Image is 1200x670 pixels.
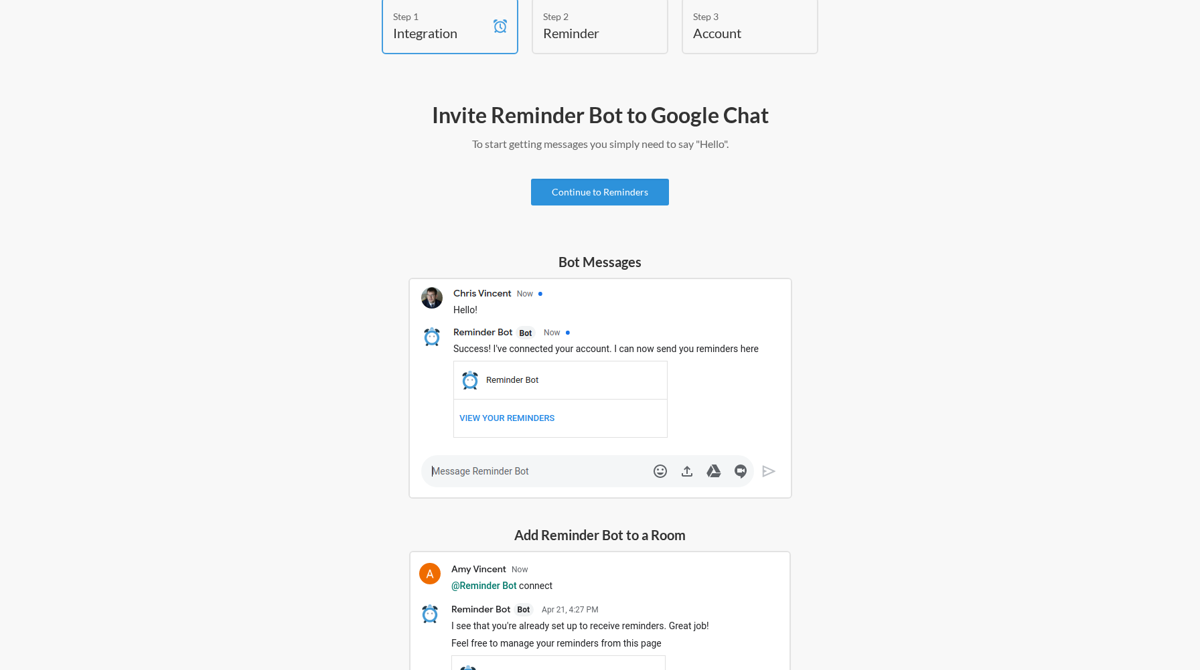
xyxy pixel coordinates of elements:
h5: Add Reminder Bot to a Room [409,525,791,544]
h4: Reminder [543,23,637,42]
h2: Invite Reminder Bot to Google Chat [212,101,988,129]
div: Step 2 [543,9,637,23]
h5: Bot Messages [408,252,792,271]
div: Step 3 [693,9,787,23]
h4: Account [693,23,787,42]
a: Continue to Reminders [531,179,669,205]
p: To start getting messages you simply need to say "Hello". [212,136,988,152]
h4: Integration [393,23,487,42]
div: Step 1 [393,9,487,23]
